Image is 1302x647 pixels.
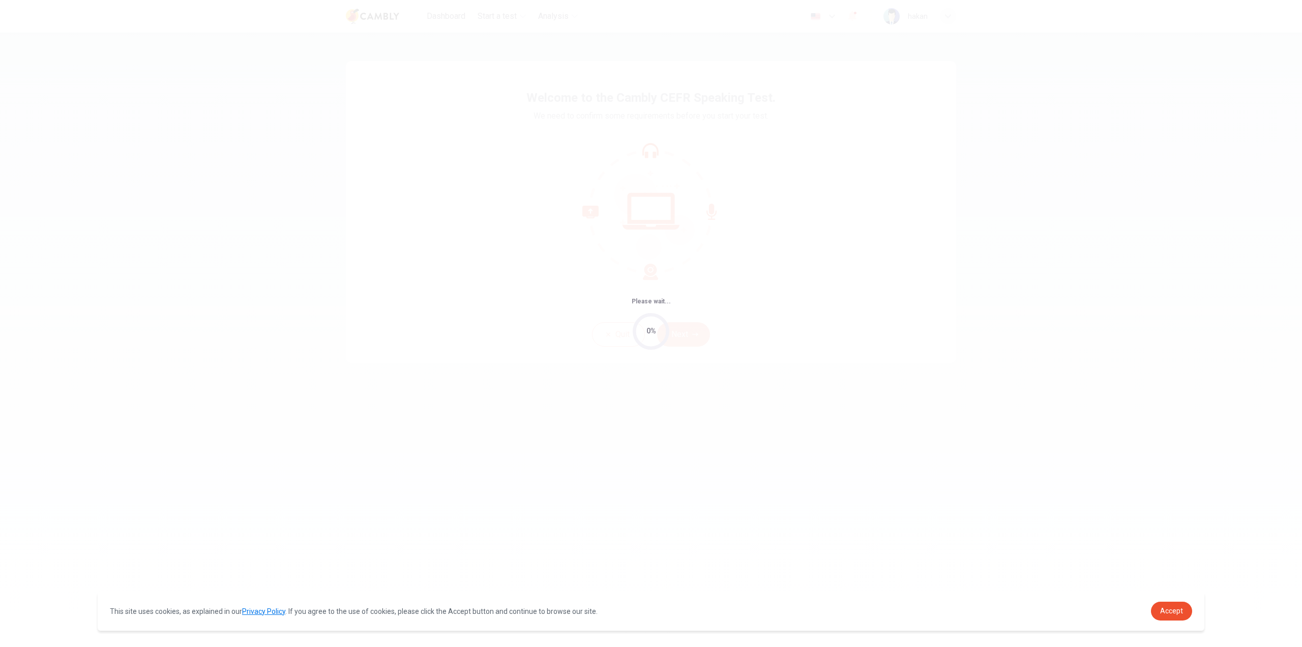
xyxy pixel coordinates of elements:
span: Accept [1160,607,1183,615]
a: dismiss cookie message [1151,602,1192,621]
span: Please wait... [632,298,671,305]
a: Privacy Policy [242,607,285,615]
div: cookieconsent [98,592,1204,631]
span: This site uses cookies, as explained in our . If you agree to the use of cookies, please click th... [110,607,598,615]
div: 0% [646,325,656,337]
